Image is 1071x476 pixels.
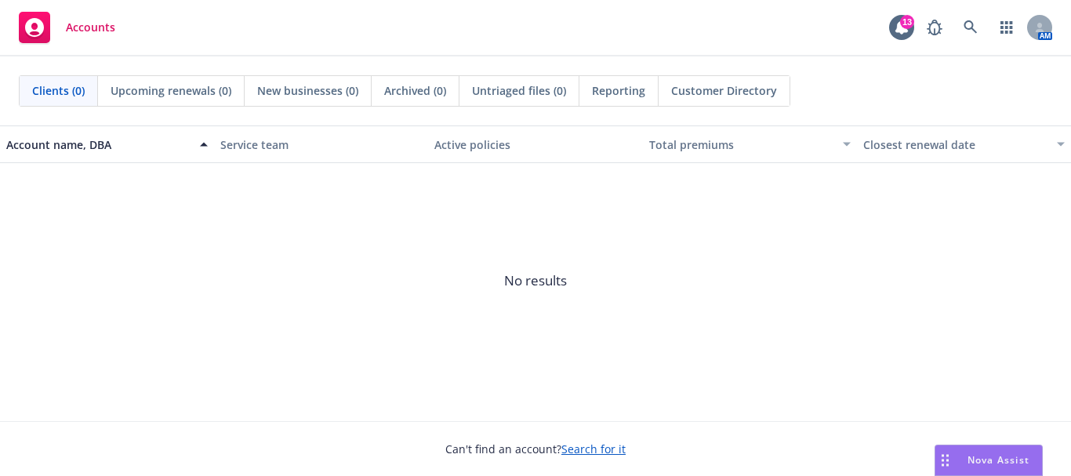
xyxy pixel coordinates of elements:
[935,445,955,475] div: Drag to move
[472,82,566,99] span: Untriaged files (0)
[434,136,636,153] div: Active policies
[561,441,626,456] a: Search for it
[220,136,422,153] div: Service team
[955,12,986,43] a: Search
[32,82,85,99] span: Clients (0)
[857,125,1071,163] button: Closest renewal date
[592,82,645,99] span: Reporting
[13,5,122,49] a: Accounts
[991,12,1022,43] a: Switch app
[649,136,833,153] div: Total premiums
[214,125,428,163] button: Service team
[671,82,777,99] span: Customer Directory
[900,15,914,29] div: 13
[445,441,626,457] span: Can't find an account?
[66,21,115,34] span: Accounts
[111,82,231,99] span: Upcoming renewals (0)
[257,82,358,99] span: New businesses (0)
[863,136,1047,153] div: Closest renewal date
[643,125,857,163] button: Total premiums
[919,12,950,43] a: Report a Bug
[968,453,1029,467] span: Nova Assist
[384,82,446,99] span: Archived (0)
[935,445,1043,476] button: Nova Assist
[428,125,642,163] button: Active policies
[6,136,191,153] div: Account name, DBA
